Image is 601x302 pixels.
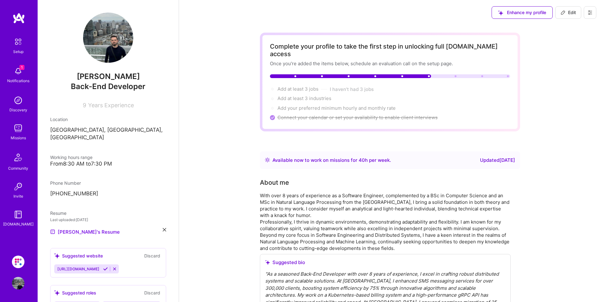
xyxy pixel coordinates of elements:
[12,256,24,268] img: Evinced: Platform Team
[50,180,81,186] span: Phone Number
[83,102,86,109] span: 9
[83,13,133,63] img: User Avatar
[561,9,576,16] span: Edit
[50,190,166,198] p: [PHONE_NUMBER]
[50,216,166,223] div: Last uploaded: [DATE]
[50,161,166,167] div: From 8:30 AM to 7:30 PM
[265,157,270,162] img: Availability
[12,35,25,48] img: setup
[50,228,120,236] a: [PERSON_NAME]'s Resume
[50,126,166,141] p: [GEOGRAPHIC_DATA], [GEOGRAPHIC_DATA], [GEOGRAPHIC_DATA]
[480,156,515,164] div: Updated [DATE]
[260,192,511,252] div: With over 8 years of experience as a Software Engineer, complemented by a BSc in Computer Science...
[492,6,553,19] button: Enhance my profile
[8,165,28,172] div: Community
[50,155,92,160] span: Working hours range
[112,267,117,271] i: Reject
[270,43,510,58] div: Complete your profile to take the first step in unlocking full [DOMAIN_NAME] access
[265,260,270,265] i: icon SuggestedTeams
[10,277,26,289] a: User Avatar
[359,157,365,163] span: 40
[9,107,27,113] div: Discovery
[7,77,29,84] div: Notifications
[163,228,166,231] i: icon Close
[11,135,26,141] div: Missions
[54,289,96,296] div: Suggested roles
[50,210,66,216] span: Resume
[265,259,505,266] div: Suggested bio
[12,122,24,135] img: teamwork
[12,65,24,77] img: bell
[13,48,24,55] div: Setup
[12,277,24,289] img: User Avatar
[498,9,546,16] span: Enhance my profile
[54,252,103,259] div: Suggested website
[13,13,25,24] img: logo
[555,6,581,19] button: Edit
[142,289,162,296] button: Discard
[13,193,23,199] div: Invite
[50,72,166,81] span: [PERSON_NAME]
[3,221,34,227] div: [DOMAIN_NAME]
[103,267,108,271] i: Accept
[10,256,26,268] a: Evinced: Platform Team
[270,60,510,67] div: Once you’re added the items below, schedule an evaluation call on the setup page.
[57,267,99,271] span: [URL][DOMAIN_NAME]
[277,86,319,92] span: Add at least 3 jobs
[71,82,145,91] span: Back-End Developer
[50,229,55,234] img: Resume
[498,10,503,15] i: icon SuggestedTeams
[54,290,60,295] i: icon SuggestedTeams
[54,253,60,258] i: icon SuggestedTeams
[260,178,289,187] div: About me
[272,156,391,164] div: Available now to work on missions for h per week .
[19,65,24,70] span: 1
[330,86,374,93] button: I haven't had 3 jobs
[277,105,396,111] span: Add your preferred minimum hourly and monthly rate
[12,208,24,221] img: guide book
[11,150,26,165] img: Community
[12,94,24,107] img: discovery
[277,95,331,101] span: Add at least 3 industries
[88,102,134,109] span: Years Experience
[12,180,24,193] img: Invite
[50,116,166,123] div: Location
[142,252,162,259] button: Discard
